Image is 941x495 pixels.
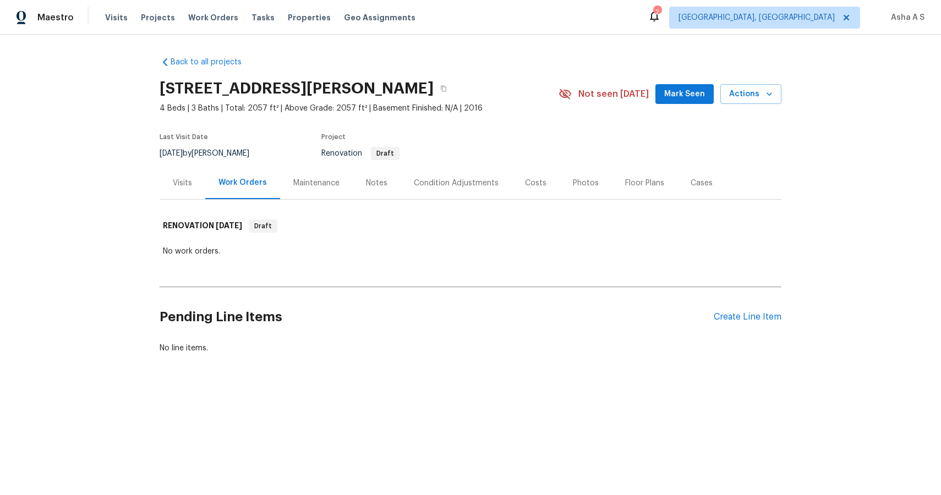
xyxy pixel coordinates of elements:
div: Maintenance [293,178,340,189]
button: Actions [720,84,781,105]
span: Not seen [DATE] [578,89,649,100]
span: [DATE] [216,222,242,229]
div: Cases [691,178,713,189]
span: Mark Seen [664,87,705,101]
span: Projects [141,12,175,23]
span: Renovation [321,150,400,157]
div: Notes [366,178,387,189]
span: Visits [105,12,128,23]
span: Draft [250,221,276,232]
div: Photos [573,178,599,189]
button: Mark Seen [655,84,714,105]
span: Geo Assignments [344,12,415,23]
div: 2 [653,7,661,18]
span: Maestro [37,12,74,23]
button: Copy Address [434,79,453,98]
h2: Pending Line Items [160,291,714,343]
h6: RENOVATION [163,219,242,233]
div: RENOVATION [DATE]Draft [160,208,781,244]
div: Work Orders [218,177,267,188]
span: Asha A S [887,12,924,23]
div: Visits [173,178,192,189]
div: Create Line Item [714,312,781,322]
div: Condition Adjustments [414,178,499,189]
span: Last Visit Date [160,134,208,140]
span: [GEOGRAPHIC_DATA], [GEOGRAPHIC_DATA] [679,12,835,23]
div: No work orders. [163,246,778,257]
span: Project [321,134,346,140]
div: No line items. [160,343,781,354]
div: Costs [525,178,546,189]
h2: [STREET_ADDRESS][PERSON_NAME] [160,83,434,94]
a: Back to all projects [160,57,265,68]
div: Floor Plans [625,178,664,189]
span: Properties [288,12,331,23]
span: [DATE] [160,150,183,157]
span: 4 Beds | 3 Baths | Total: 2057 ft² | Above Grade: 2057 ft² | Basement Finished: N/A | 2016 [160,103,559,114]
div: by [PERSON_NAME] [160,147,262,160]
span: Draft [372,150,398,157]
span: Tasks [251,14,275,21]
span: Actions [729,87,773,101]
span: Work Orders [188,12,238,23]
